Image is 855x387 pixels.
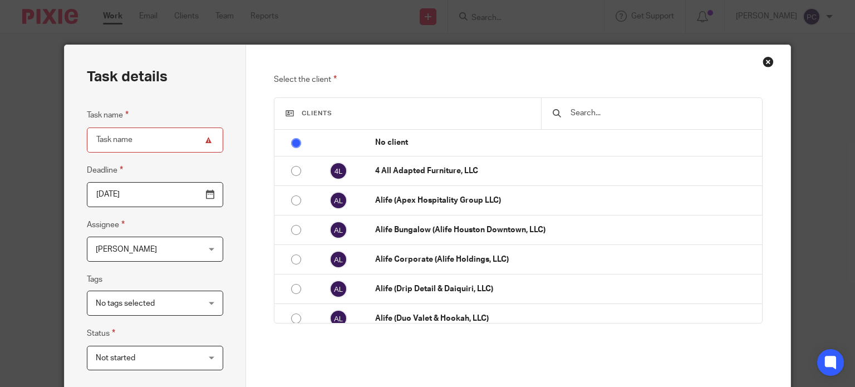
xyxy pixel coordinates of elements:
[274,73,763,86] p: Select the client
[87,218,125,231] label: Assignee
[375,137,756,148] p: No client
[330,280,347,298] img: svg%3E
[330,192,347,209] img: svg%3E
[330,162,347,180] img: svg%3E
[87,109,129,121] label: Task name
[96,300,155,307] span: No tags selected
[87,164,123,177] label: Deadline
[87,274,102,285] label: Tags
[569,107,750,119] input: Search...
[96,354,135,362] span: Not started
[375,283,756,295] p: Alife (Drip Detail & Daiquiri, LLC)
[763,56,774,67] div: Close this dialog window
[330,251,347,268] img: svg%3E
[375,165,756,177] p: 4 All Adapted Furniture, LLC
[87,128,223,153] input: Task name
[87,67,168,86] h2: Task details
[87,182,223,207] input: Pick a date
[302,110,332,116] span: Clients
[375,313,756,324] p: Alife (Duo Valet & Hookah, LLC)
[375,195,756,206] p: Alife (Apex Hospitality Group LLC)
[96,246,157,253] span: [PERSON_NAME]
[375,254,756,265] p: Alife Corporate (Alife Holdings, LLC)
[330,310,347,327] img: svg%3E
[330,221,347,239] img: svg%3E
[87,327,115,340] label: Status
[375,224,756,236] p: Alife Bungalow (Alife Houston Downtown, LLC)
